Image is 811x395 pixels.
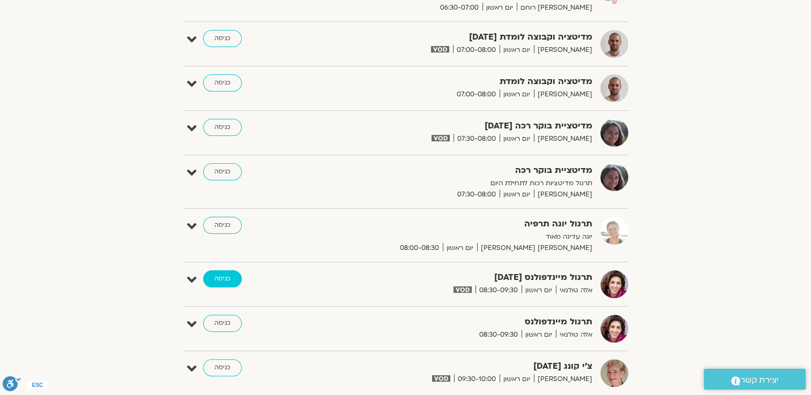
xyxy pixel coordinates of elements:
span: יום ראשון [522,285,556,296]
span: 07:00-08:00 [453,89,500,100]
a: כניסה [203,163,242,180]
span: 07:30-08:00 [453,133,500,145]
span: יום ראשון [500,44,534,56]
img: vodicon [453,286,471,293]
span: אלה טולנאי [556,285,592,296]
span: יום ראשון [482,2,517,13]
p: יוגה עדינה מאוד [330,231,592,242]
span: יום ראשון [443,242,477,254]
span: 08:30-09:30 [475,329,522,340]
span: יום ראשון [500,189,534,200]
a: יצירת קשר [704,369,806,390]
span: 06:30-07:00 [436,2,482,13]
a: כניסה [203,119,242,136]
a: כניסה [203,217,242,234]
span: 09:30-10:00 [454,374,500,385]
span: יום ראשון [500,374,534,385]
span: [PERSON_NAME] [534,89,592,100]
span: 08:00-08:30 [396,242,443,254]
span: יום ראשון [500,133,534,145]
a: כניסה [203,359,242,376]
span: [PERSON_NAME] [534,133,592,145]
span: [PERSON_NAME] [534,374,592,385]
p: תרגול מדיטציות רכות לתחילת היום [330,178,592,189]
img: vodicon [431,46,449,52]
span: יום ראשון [500,89,534,100]
a: כניסה [203,315,242,332]
span: 08:30-09:30 [475,285,522,296]
span: [PERSON_NAME] [534,44,592,56]
strong: תרגול מיינדפולנס [DATE] [330,270,592,285]
a: כניסה [203,74,242,92]
strong: תרגול יוגה תרפיה [330,217,592,231]
a: כניסה [203,270,242,287]
span: אלה טולנאי [556,329,592,340]
strong: תרגול מיינדפולנס [330,315,592,329]
span: [PERSON_NAME] רוחם [517,2,592,13]
strong: צ’י קונג [DATE] [330,359,592,374]
span: יצירת קשר [740,373,779,388]
span: 07:00-08:00 [453,44,500,56]
span: 07:30-08:00 [453,189,500,200]
strong: מדיטציה וקבוצה לומדת [DATE] [330,30,592,44]
img: vodicon [431,135,449,141]
span: יום ראשון [522,329,556,340]
strong: מדיטציית בוקר רכה [330,163,592,178]
span: [PERSON_NAME] [534,189,592,200]
strong: מדיטציית בוקר רכה [DATE] [330,119,592,133]
a: כניסה [203,30,242,47]
span: [PERSON_NAME] [PERSON_NAME] [477,242,592,254]
img: vodicon [432,375,450,382]
strong: מדיטציה וקבוצה לומדת [330,74,592,89]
